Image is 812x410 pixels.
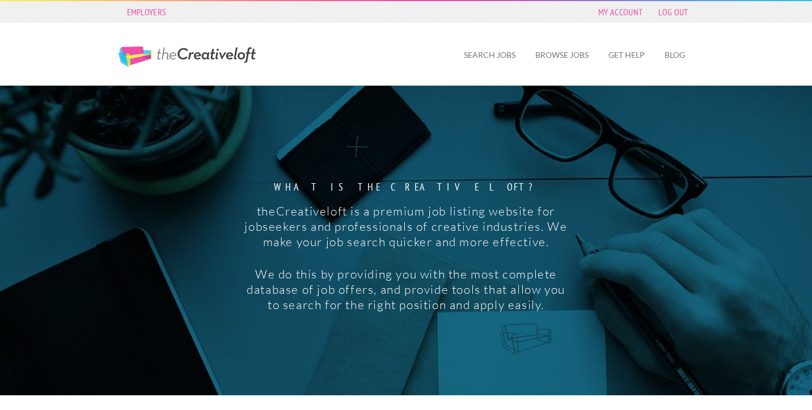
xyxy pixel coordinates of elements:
a: Log Out [653,4,693,20]
a: My Account [593,4,648,20]
a: The Creative Loft [119,47,256,67]
a: Browse Jobs [526,42,598,68]
strong: What is the creative loft? [242,182,569,192]
a: Get Help [599,42,654,68]
a: Employers [121,4,172,20]
a: Search Jobs [455,42,525,68]
p: theCreativeloft is a premium job listing website for jobseekers and professionals of creative ind... [242,204,569,250]
a: Blog [655,42,694,68]
p: We do this by providing you with the most complete database of job offers, and provide tools that... [242,267,569,312]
